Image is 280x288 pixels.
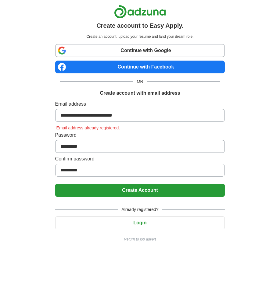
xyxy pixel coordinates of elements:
[55,100,225,108] label: Email address
[55,184,225,197] button: Create Account
[55,61,225,73] a: Continue with Facebook
[100,90,180,97] h1: Create account with email address
[56,34,224,39] p: Create an account, upload your resume and land your dream role.
[55,220,225,225] a: Login
[96,21,184,30] h1: Create account to Easy Apply.
[55,237,225,242] a: Return to job advert
[55,44,225,57] a: Continue with Google
[118,206,162,213] span: Already registered?
[133,78,147,85] span: OR
[114,5,166,19] img: Adzuna logo
[55,125,121,130] span: Email address already registered.
[55,132,225,139] label: Password
[55,155,225,163] label: Confirm password
[55,216,225,229] button: Login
